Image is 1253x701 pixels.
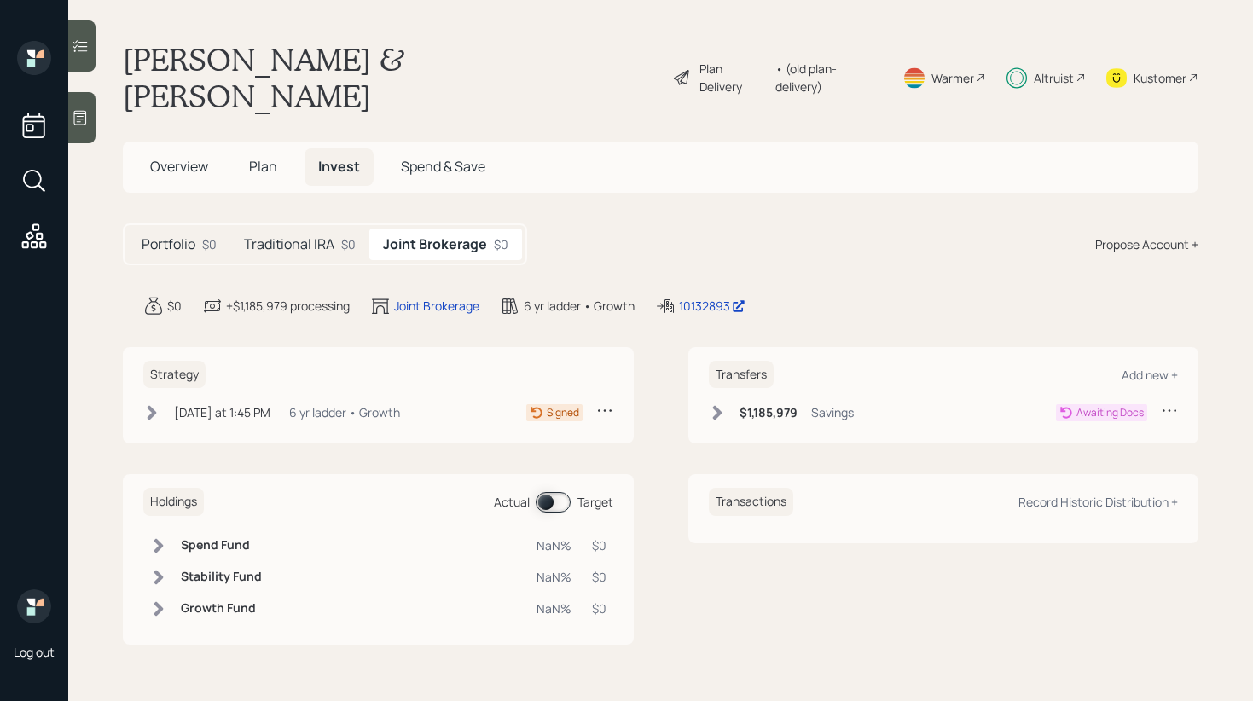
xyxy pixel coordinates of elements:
div: NaN% [537,568,571,586]
div: 6 yr ladder • Growth [289,403,400,421]
div: Propose Account + [1095,235,1198,253]
h6: Holdings [143,488,204,516]
h6: Spend Fund [181,538,262,553]
h5: Traditional IRA [244,236,334,252]
div: Signed [547,405,579,420]
div: Target [577,493,613,511]
div: Altruist [1034,69,1074,87]
div: Add new + [1122,367,1178,383]
h5: Portfolio [142,236,195,252]
div: 10132893 [679,297,745,315]
div: Record Historic Distribution + [1018,494,1178,510]
span: Overview [150,157,208,176]
div: Kustomer [1134,69,1186,87]
h6: Transfers [709,361,774,389]
div: Joint Brokerage [394,297,479,315]
div: $0 [592,600,606,617]
h6: Strategy [143,361,206,389]
div: NaN% [537,536,571,554]
div: NaN% [537,600,571,617]
div: $0 [592,568,606,586]
h6: Stability Fund [181,570,262,584]
span: Invest [318,157,360,176]
div: [DATE] at 1:45 PM [174,403,270,421]
div: Actual [494,493,530,511]
div: Log out [14,644,55,660]
h1: [PERSON_NAME] & [PERSON_NAME] [123,41,658,114]
div: 6 yr ladder • Growth [524,297,635,315]
h6: Growth Fund [181,601,262,616]
div: Warmer [931,69,974,87]
div: $0 [592,536,606,554]
div: Savings [811,403,854,421]
div: $0 [167,297,182,315]
h6: Transactions [709,488,793,516]
h6: $1,185,979 [740,406,798,420]
div: $0 [202,235,217,253]
h5: Joint Brokerage [383,236,487,252]
img: retirable_logo.png [17,589,51,623]
div: Plan Delivery [699,60,767,96]
div: • (old plan-delivery) [775,60,882,96]
span: Plan [249,157,277,176]
div: +$1,185,979 processing [226,297,350,315]
div: $0 [341,235,356,253]
div: $0 [494,235,508,253]
span: Spend & Save [401,157,485,176]
div: Awaiting Docs [1076,405,1144,420]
